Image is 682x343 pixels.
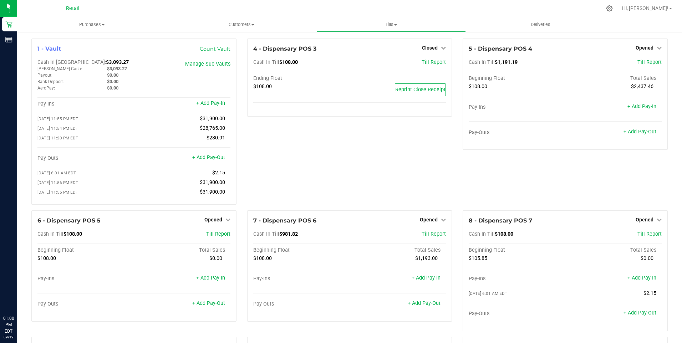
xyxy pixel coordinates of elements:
a: Deliveries [466,17,615,32]
div: Pay-Ins [37,101,134,107]
span: Closed [422,45,438,51]
span: Opened [636,217,653,222]
span: $108.00 [469,83,487,89]
a: + Add Pay-Out [624,310,656,316]
span: Retail [66,5,80,11]
div: Total Sales [565,247,662,254]
span: $108.00 [37,255,56,261]
span: $31,900.00 [200,189,225,195]
div: Total Sales [565,75,662,82]
span: [DATE] 6:01 AM EDT [469,291,507,296]
div: Beginning Float [469,247,565,254]
span: Tills [317,21,465,28]
div: Pay-Ins [37,276,134,282]
div: Pay-Ins [253,276,350,282]
span: [DATE] 6:01 AM EDT [37,170,76,175]
span: 1 - Vault [37,45,61,52]
a: Tills [316,17,466,32]
span: Bank Deposit: [37,79,64,84]
iframe: Resource center [7,286,29,307]
span: Opened [420,217,438,222]
span: $981.82 [279,231,298,237]
inline-svg: Retail [5,21,12,28]
a: Till Report [422,231,446,237]
span: $230.91 [207,135,225,141]
span: $1,193.00 [415,255,438,261]
span: Cash In Till [253,59,279,65]
div: Pay-Outs [37,301,134,307]
span: $31,900.00 [200,116,225,122]
span: $108.00 [253,83,272,89]
a: Manage Sub-Vaults [185,61,230,67]
inline-svg: Reports [5,36,12,43]
span: Cash In Till [253,231,279,237]
span: $28,765.00 [200,125,225,131]
span: Reprint Close Receipt [395,87,446,93]
a: Till Report [637,59,662,65]
div: Pay-Outs [469,129,565,136]
a: + Add Pay-In [196,100,225,106]
span: Cash In Till [469,59,495,65]
div: Beginning Float [253,247,350,254]
p: 01:00 PM EDT [3,315,14,334]
a: Count Vault [200,46,230,52]
span: 7 - Dispensary POS 6 [253,217,316,224]
a: + Add Pay-Out [192,154,225,160]
span: $1,191.19 [495,59,518,65]
span: Hi, [PERSON_NAME]! [622,5,668,11]
a: + Add Pay-In [412,275,441,281]
span: $0.00 [209,255,222,261]
span: $0.00 [107,79,118,84]
div: Pay-Outs [469,311,565,317]
span: 8 - Dispensary POS 7 [469,217,532,224]
span: Deliveries [521,21,560,28]
span: [DATE] 11:56 PM EDT [37,180,78,185]
span: Cash In Till [469,231,495,237]
span: Payout: [37,73,52,78]
div: Pay-Ins [469,104,565,111]
span: [DATE] 11:55 PM EDT [37,190,78,195]
span: $2,437.46 [631,83,653,89]
span: $108.00 [495,231,513,237]
a: + Add Pay-Out [624,129,656,135]
span: 5 - Dispensary POS 4 [469,45,532,52]
span: 4 - Dispensary POS 3 [253,45,316,52]
a: + Add Pay-In [627,103,656,109]
div: Manage settings [605,5,614,12]
div: Total Sales [134,247,230,254]
span: Cash In [GEOGRAPHIC_DATA]: [37,59,106,65]
a: Customers [167,17,316,32]
span: Opened [204,217,222,222]
span: $0.00 [107,72,118,78]
span: Cash In Till [37,231,63,237]
a: Purchases [17,17,167,32]
div: Pay-Ins [469,276,565,282]
span: $2.15 [212,170,225,176]
a: + Add Pay-Out [192,300,225,306]
span: $31,900.00 [200,179,225,185]
span: $0.00 [107,85,118,91]
span: $108.00 [63,231,82,237]
span: $3,093.27 [107,66,127,71]
a: Till Report [206,231,230,237]
span: $2.15 [643,290,656,296]
a: + Add Pay-In [627,275,656,281]
span: $105.85 [469,255,487,261]
span: [PERSON_NAME] Cash: [37,66,82,71]
span: [DATE] 11:20 PM EDT [37,135,78,140]
a: Till Report [637,231,662,237]
a: Till Report [422,59,446,65]
span: 6 - Dispensary POS 5 [37,217,101,224]
span: [DATE] 11:55 PM EDT [37,116,78,121]
iframe: Resource center unread badge [21,285,30,293]
p: 09/19 [3,334,14,340]
div: Pay-Outs [37,155,134,162]
span: [DATE] 11:54 PM EDT [37,126,78,131]
div: Pay-Outs [253,301,350,307]
span: Purchases [17,21,167,28]
span: $0.00 [641,255,653,261]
